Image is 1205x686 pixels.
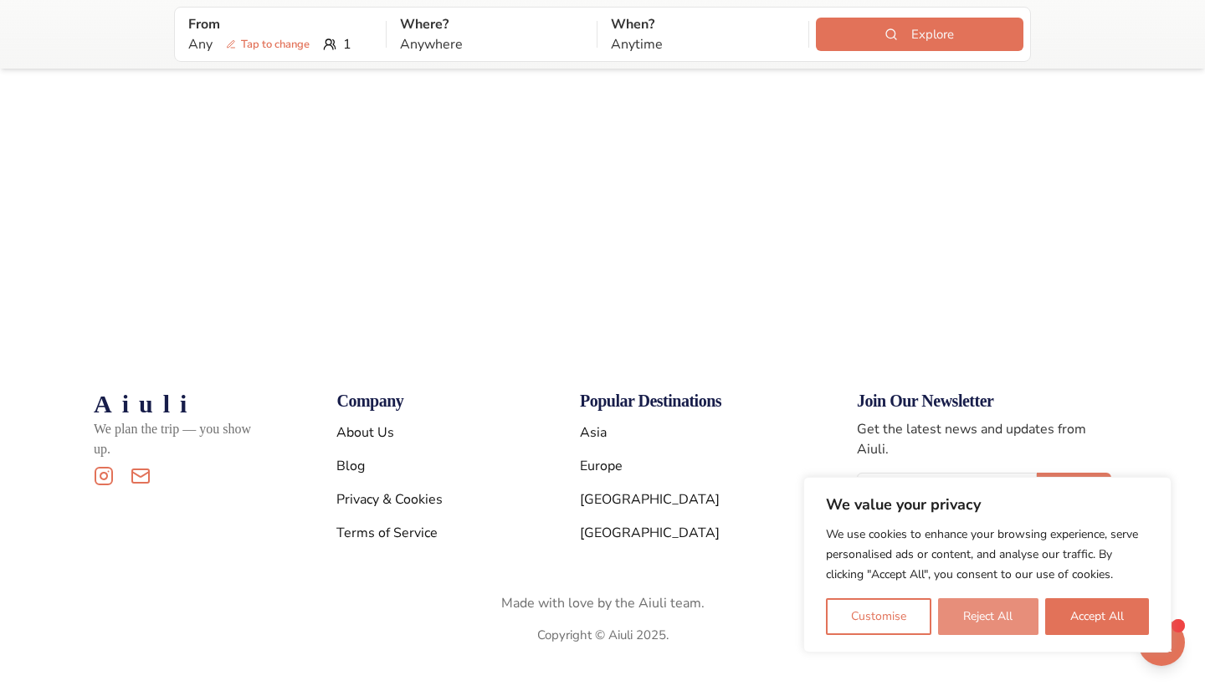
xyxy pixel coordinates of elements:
a: Aiuli [94,389,197,419]
p: When? [611,14,795,34]
a: [GEOGRAPHIC_DATA] [580,490,720,509]
p: Get the latest news and updates from Aiuli. [857,419,1111,459]
h4: Popular Destinations [580,389,783,412]
p: Where? [400,14,584,34]
p: Copyright © Aiuli 2025. [94,627,1111,643]
h4: Company [336,389,506,412]
p: Anywhere [400,34,584,54]
a: Blog [336,457,365,475]
a: [GEOGRAPHIC_DATA] [580,524,720,542]
p: From [188,14,372,34]
div: 1 [188,34,372,54]
a: Terms of Service [336,524,438,542]
a: Follow us on instagram! [94,466,114,486]
p: We use cookies to enhance your browsing experience, serve personalised ads or content, and analys... [826,525,1149,585]
button: Subscribe [1037,473,1111,506]
p: Made with love by the Aiuli team. [94,593,1111,613]
p: We value your privacy [826,494,1149,514]
div: We value your privacy [803,477,1172,653]
button: Accept All [1045,598,1149,635]
a: Asia [580,423,607,442]
span: Tap to change [219,36,316,53]
button: Customise [826,598,931,635]
button: Open support chat [1138,619,1185,666]
button: Reject All [938,598,1038,635]
p: Any [188,34,316,54]
h4: Join Our Newsletter [857,389,1111,412]
p: We plan the trip — you show up. [94,419,264,459]
a: About Us [336,423,394,442]
a: Contact us via email! [131,466,151,486]
p: Anytime [611,34,795,54]
button: Explore [816,18,1023,51]
a: Europe [580,457,623,475]
a: Privacy & Cookies [336,490,443,509]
